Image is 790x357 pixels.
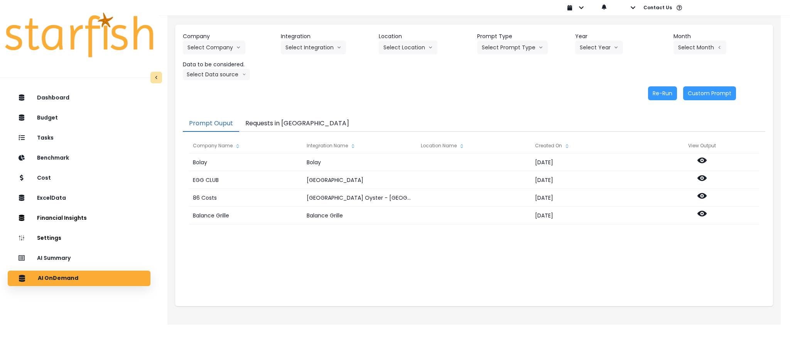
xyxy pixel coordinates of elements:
header: Month [674,32,765,40]
svg: sort [459,143,465,149]
button: Cost [8,170,150,186]
button: AI Summary [8,251,150,266]
div: [DATE] [531,189,645,207]
div: [DATE] [531,207,645,224]
header: Location [379,32,471,40]
header: Integration [281,32,373,40]
header: Prompt Type [477,32,569,40]
svg: sort [350,143,356,149]
button: Requests in [GEOGRAPHIC_DATA] [239,116,355,132]
div: Bolay [303,153,417,171]
div: Bolay [189,153,303,171]
div: EGG CLUB [189,171,303,189]
header: Data to be considered. [183,61,275,69]
div: Created On [531,138,645,153]
p: AI OnDemand [38,275,78,282]
header: Company [183,32,275,40]
p: ExcelData [37,195,66,201]
svg: arrow down line [428,44,433,51]
p: Cost [37,175,51,181]
div: [DATE] [531,153,645,171]
button: Select Montharrow left line [674,40,726,54]
svg: arrow down line [538,44,543,51]
button: Select Prompt Typearrow down line [477,40,548,54]
p: Benchmark [37,155,69,161]
div: View Output [645,138,759,153]
div: [GEOGRAPHIC_DATA] Oyster - [GEOGRAPHIC_DATA] [303,189,417,207]
svg: sort [564,143,570,149]
div: Balance Grille [189,207,303,224]
button: Settings [8,231,150,246]
button: AI OnDemand [8,271,150,286]
button: Prompt Ouput [183,116,239,132]
button: Re-Run [648,86,677,100]
button: Select Locationarrow down line [379,40,437,54]
p: Budget [37,115,58,121]
svg: arrow down line [614,44,618,51]
svg: arrow left line [717,44,722,51]
svg: arrow down line [337,44,341,51]
svg: arrow down line [242,71,246,78]
div: [DATE] [531,171,645,189]
svg: arrow down line [236,44,241,51]
svg: sort [235,143,241,149]
button: Select Yeararrow down line [575,40,623,54]
div: [GEOGRAPHIC_DATA] [303,171,417,189]
button: Budget [8,110,150,126]
button: Dashboard [8,90,150,106]
button: Custom Prompt [683,86,736,100]
div: Company Name [189,138,303,153]
button: Benchmark [8,150,150,166]
button: Select Integrationarrow down line [281,40,346,54]
button: Select Companyarrow down line [183,40,245,54]
div: Location Name [417,138,531,153]
button: Tasks [8,130,150,146]
div: Integration Name [303,138,417,153]
div: Balance Grille [303,207,417,224]
p: AI Summary [37,255,71,261]
div: 86 Costs [189,189,303,207]
p: Tasks [37,135,54,141]
header: Year [575,32,667,40]
button: Select Data sourcearrow down line [183,69,250,80]
button: ExcelData [8,190,150,206]
button: Financial Insights [8,210,150,226]
p: Dashboard [37,94,69,101]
